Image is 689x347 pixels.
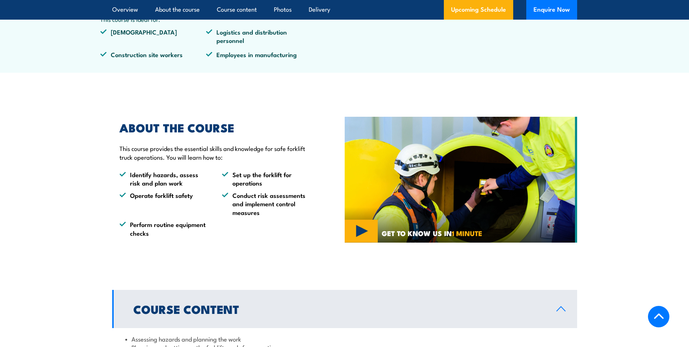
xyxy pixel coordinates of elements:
[222,170,311,187] li: Set up the forklift for operations
[206,28,312,45] li: Logistics and distribution personnel
[382,230,482,236] span: GET TO KNOW US IN
[100,50,206,59] li: Construction site workers
[119,170,209,187] li: Identify hazards, assess risk and plan work
[119,122,311,132] h2: ABOUT THE COURSE
[206,50,312,59] li: Employees in manufacturing
[119,220,209,237] li: Perform routine equipment checks
[100,28,206,45] li: [DEMOGRAPHIC_DATA]
[452,228,482,238] strong: 1 MINUTE
[119,144,311,161] p: This course provides the essential skills and knowledge for safe forklift truck operations. You w...
[222,191,311,216] li: Conduct risk assessments and implement control measures
[125,335,564,343] li: Assessing hazards and planning the work
[119,191,209,216] li: Operate forklift safety
[133,304,545,314] h2: Course Content
[112,290,577,328] a: Course Content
